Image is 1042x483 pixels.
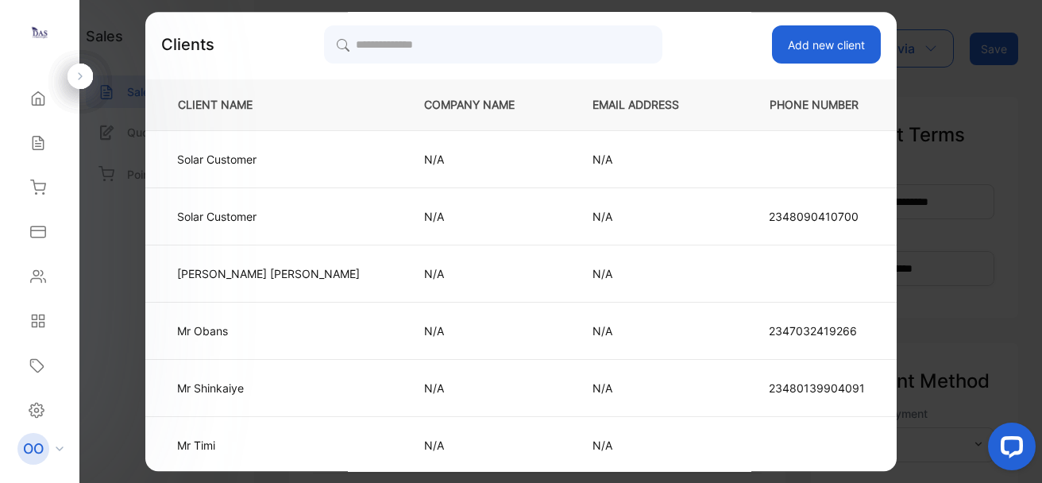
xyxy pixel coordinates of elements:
p: N/A [424,380,540,396]
p: N/A [424,265,540,282]
p: N/A [424,208,540,225]
p: N/A [424,323,540,339]
p: PHONE NUMBER [757,96,870,113]
p: EMAIL ADDRESS [592,96,704,113]
p: Solar Customer [177,208,360,225]
p: Mr Timi [177,437,360,454]
p: N/A [424,437,540,454]
p: Mr Obans [177,323,360,339]
p: N/A [592,151,704,168]
p: OO [23,439,44,459]
p: [PERSON_NAME] [PERSON_NAME] [177,265,360,282]
p: 2348090410700 [769,208,865,225]
p: COMPANY NAME [424,96,540,113]
p: Clients [161,33,214,56]
p: 23480139904091 [769,380,865,396]
p: Mr Shinkaiye [177,380,360,396]
iframe: LiveChat chat widget [975,416,1042,483]
p: N/A [592,380,704,396]
p: 2347032419266 [769,323,865,339]
p: N/A [592,323,704,339]
img: logo [28,21,52,44]
p: N/A [424,151,540,168]
p: CLIENT NAME [172,96,372,113]
p: N/A [592,437,704,454]
button: Add new client [772,25,881,64]
p: N/A [592,208,704,225]
p: Solar Customer [177,151,360,168]
p: N/A [592,265,704,282]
